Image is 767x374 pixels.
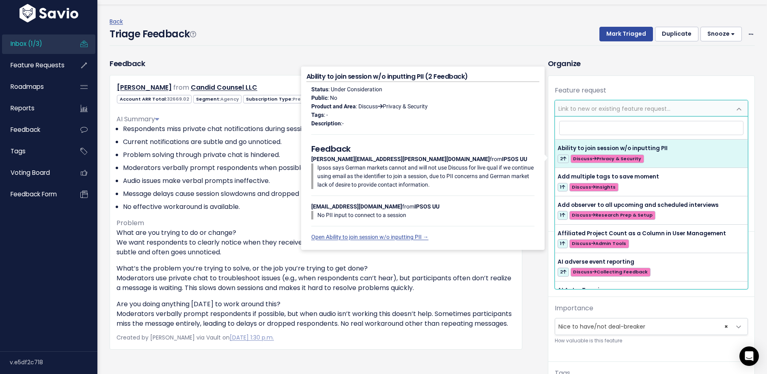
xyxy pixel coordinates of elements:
span: 2 [558,155,569,163]
span: Segment: [193,95,241,103]
li: No effective workaround is available. [123,202,515,212]
li: Current notifications are subtle and go unnoticed. [123,137,515,147]
a: [DATE] 1:30 p.m. [230,333,274,342]
button: Snooze [700,27,742,41]
span: × [724,318,728,335]
li: Problem solving through private chat is hindered. [123,150,515,160]
span: Nice to have/not deal-breaker [555,318,731,335]
span: Created by [PERSON_NAME] via Vault on [116,333,274,342]
div: v.e5df2c718 [10,352,97,373]
button: Mark Triaged [599,27,653,41]
a: Roadmaps [2,77,67,96]
span: Voting Board [11,168,50,177]
p: No PII input to connect to a session [317,211,534,219]
p: What are you trying to do or change? We want respondents to clearly notice when they receive a pr... [116,228,515,257]
span: Add observer to all upcoming and scheduled interviews [558,201,719,209]
a: Tags [2,142,67,161]
span: 1 [558,211,568,219]
span: Discuss Collecting Feedback [571,268,651,276]
a: Back [110,17,123,26]
span: Discuss Research Prep & Setup [569,211,655,219]
button: Duplicate [655,27,698,41]
span: Roadmaps [11,82,44,91]
h4: Triage Feedback [110,27,196,41]
h3: Feedback [110,58,145,69]
span: Inbox (1/3) [11,39,42,48]
span: 32669.02 [167,96,189,102]
a: [PERSON_NAME] [117,83,172,92]
span: Account ARR Total: [117,95,192,103]
li: Moderators verbally prompt respondents when possible. [123,163,515,173]
a: Inbox (1/3) [2,34,67,53]
span: Ability to join session w/o inputting PII [558,144,668,152]
h3: Organize [548,58,755,69]
span: Agency [220,96,239,102]
span: Link to new or existing feature request... [558,105,670,113]
span: AI adverse event reporting [558,258,634,266]
p: Are you doing anything [DATE] to work around this? Moderators verbally prompt respondents if poss... [116,299,515,329]
span: 1 [558,239,568,248]
span: 1 [558,183,568,191]
strong: Product and Area [311,103,356,110]
li: Respondents miss private chat notifications during sessions. [123,124,515,134]
span: AI Auto-Tagging [558,286,607,294]
label: Feature request [555,86,606,95]
span: Premium [293,96,315,102]
strong: IPSOS UU [414,203,440,210]
span: Subscription Type: [243,95,317,103]
span: Affiliated Project Count as a Column in User Management [558,230,726,237]
span: Reports [11,104,34,112]
span: Feature Requests [11,61,65,69]
span: 2 [558,268,569,276]
img: logo-white.9d6f32f41409.svg [17,4,80,22]
span: Nice to have/not deal-breaker [555,318,748,335]
div: Open Intercom Messenger [739,346,759,366]
span: Add multiple tags to save moment [558,173,659,181]
small: How valuable is this feature [555,337,748,345]
span: AI Summary [116,114,159,124]
span: Discuss Insights [569,183,618,191]
span: Feedback [11,125,40,134]
h5: Feedback [311,143,534,155]
a: Candid Counsel LLC [191,83,257,92]
strong: [PERSON_NAME][EMAIL_ADDRESS][PERSON_NAME][DOMAIN_NAME] [311,156,490,162]
p: What’s the problem you’re trying to solve, or the job you’re trying to get done? Moderators use p... [116,264,515,293]
a: Feedback [2,120,67,139]
a: Voting Board [2,163,67,182]
span: Feedback form [11,190,57,198]
a: Feedback form [2,185,67,204]
span: from [173,83,189,92]
span: Discuss Admin Tools [569,239,629,248]
span: - [342,120,344,127]
strong: Tags [311,112,324,118]
strong: Description [311,120,341,127]
span: Tags [11,147,26,155]
a: Reports [2,99,67,118]
strong: [EMAIL_ADDRESS][DOMAIN_NAME] [311,203,402,210]
h4: Ability to join session w/o inputting PII (2 Feedback) [306,72,539,82]
li: Audio issues make verbal prompts ineffective. [123,176,515,186]
li: Message delays cause session slowdowns and dropped participants. [123,189,515,199]
strong: Public [311,95,327,101]
span: Discuss Privacy & Security [571,155,644,163]
a: Open Ability to join session w/o inputting PII → [311,234,429,240]
strong: IPSOS UU [502,156,527,162]
label: Importance [555,303,593,313]
div: : Under Consideration : No : Discuss Privacy & Security : - : from from [306,82,539,245]
a: Feature Requests [2,56,67,75]
strong: Status [311,86,328,92]
span: Problem [116,218,144,228]
p: Ipsos says German markets cannot and will not use Discuss for live qual if we continue using emai... [317,163,534,189]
